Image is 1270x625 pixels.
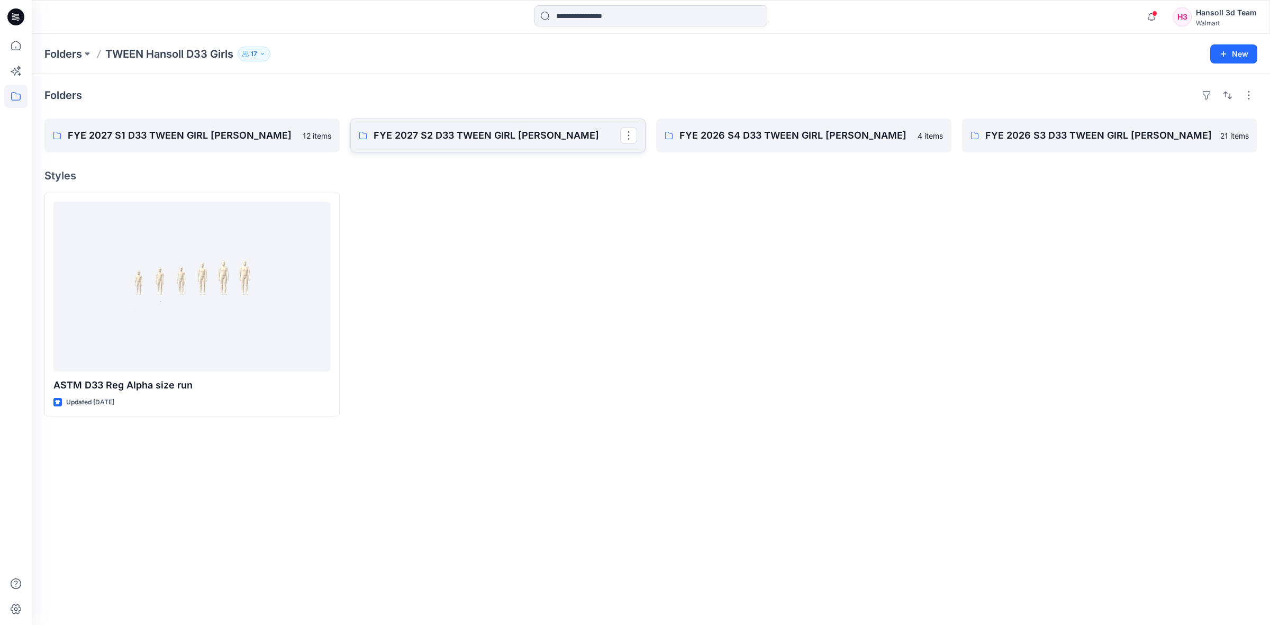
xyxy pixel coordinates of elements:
div: H3 [1173,7,1192,26]
a: FYE 2026 S3 D33 TWEEN GIRL [PERSON_NAME]21 items [962,119,1257,152]
a: Folders [44,47,82,61]
p: FYE 2027 S2 D33 TWEEN GIRL [PERSON_NAME] [374,128,620,143]
p: FYE 2026 S4 D33 TWEEN GIRL [PERSON_NAME] [679,128,911,143]
p: Updated [DATE] [66,397,114,408]
h4: Folders [44,89,82,102]
a: FYE 2026 S4 D33 TWEEN GIRL [PERSON_NAME]4 items [656,119,951,152]
a: ASTM D33 Reg Alpha size run [53,202,331,372]
div: Hansoll 3d Team [1196,6,1257,19]
button: 17 [238,47,270,61]
p: 17 [251,48,257,60]
p: 12 items [303,130,331,141]
p: ASTM D33 Reg Alpha size run [53,378,331,393]
a: FYE 2027 S1 D33 TWEEN GIRL [PERSON_NAME]12 items [44,119,340,152]
p: FYE 2027 S1 D33 TWEEN GIRL [PERSON_NAME] [68,128,296,143]
p: TWEEN Hansoll D33 Girls [105,47,233,61]
p: 4 items [918,130,943,141]
button: New [1210,44,1257,64]
h4: Styles [44,169,1257,182]
p: 21 items [1220,130,1249,141]
div: Walmart [1196,19,1257,27]
p: FYE 2026 S3 D33 TWEEN GIRL [PERSON_NAME] [985,128,1214,143]
a: FYE 2027 S2 D33 TWEEN GIRL [PERSON_NAME] [350,119,646,152]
